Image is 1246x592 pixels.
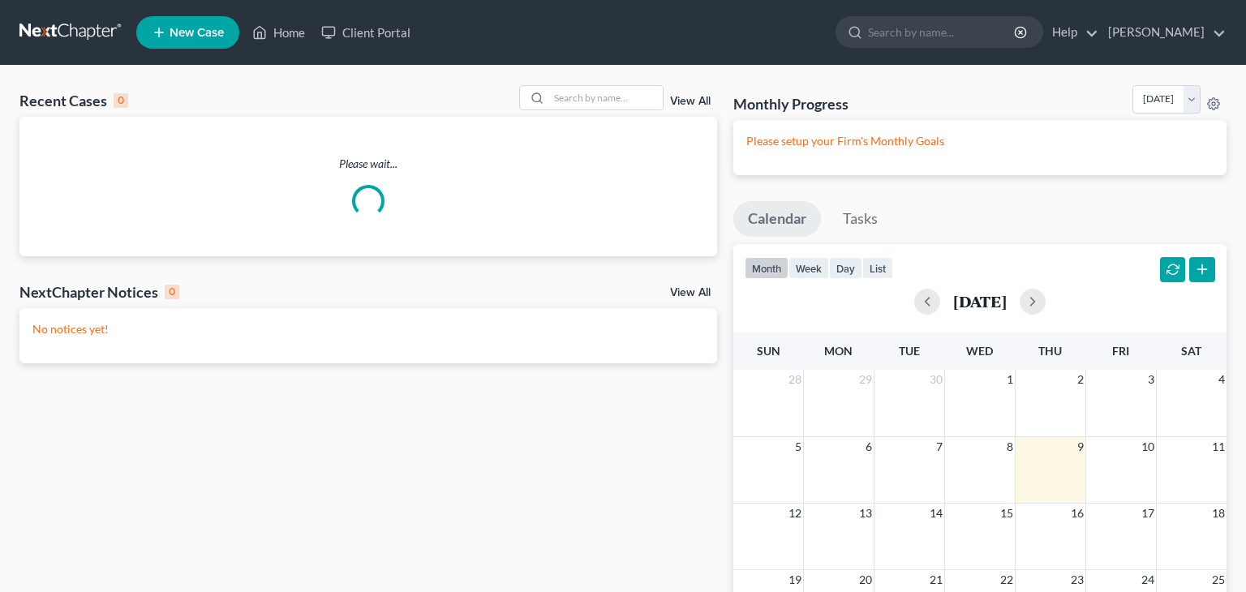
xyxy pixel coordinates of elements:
span: 17 [1140,504,1156,523]
span: 23 [1069,570,1085,590]
span: 10 [1140,437,1156,457]
span: 18 [1210,504,1227,523]
input: Search by name... [868,17,1016,47]
input: Search by name... [549,86,663,109]
span: Fri [1112,344,1129,358]
span: 4 [1217,370,1227,389]
span: Mon [824,344,853,358]
span: 13 [857,504,874,523]
span: Sun [757,344,780,358]
button: week [788,257,829,279]
span: 21 [928,570,944,590]
span: 22 [999,570,1015,590]
span: Wed [966,344,993,358]
span: 29 [857,370,874,389]
a: [PERSON_NAME] [1100,18,1226,47]
span: 1 [1005,370,1015,389]
a: Help [1044,18,1098,47]
span: 2 [1076,370,1085,389]
p: Please setup your Firm's Monthly Goals [746,133,1214,149]
span: 7 [934,437,944,457]
span: 8 [1005,437,1015,457]
span: 12 [787,504,803,523]
span: 16 [1069,504,1085,523]
span: 6 [864,437,874,457]
button: day [829,257,862,279]
span: 25 [1210,570,1227,590]
div: 0 [165,285,179,299]
span: Sat [1181,344,1201,358]
a: Client Portal [313,18,419,47]
h2: [DATE] [953,293,1007,310]
span: 19 [787,570,803,590]
span: New Case [170,27,224,39]
span: 20 [857,570,874,590]
div: 0 [114,93,128,108]
span: 24 [1140,570,1156,590]
div: NextChapter Notices [19,282,179,302]
span: 15 [999,504,1015,523]
a: Home [244,18,313,47]
p: No notices yet! [32,321,704,337]
span: 11 [1210,437,1227,457]
span: 30 [928,370,944,389]
span: Tue [899,344,920,358]
button: month [745,257,788,279]
h3: Monthly Progress [733,94,849,114]
a: View All [670,96,711,107]
span: 5 [793,437,803,457]
button: list [862,257,893,279]
span: 9 [1076,437,1085,457]
p: Please wait... [19,156,717,172]
span: Thu [1038,344,1062,358]
div: Recent Cases [19,91,128,110]
a: Tasks [828,201,892,237]
a: View All [670,287,711,298]
span: 3 [1146,370,1156,389]
span: 14 [928,504,944,523]
a: Calendar [733,201,821,237]
span: 28 [787,370,803,389]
